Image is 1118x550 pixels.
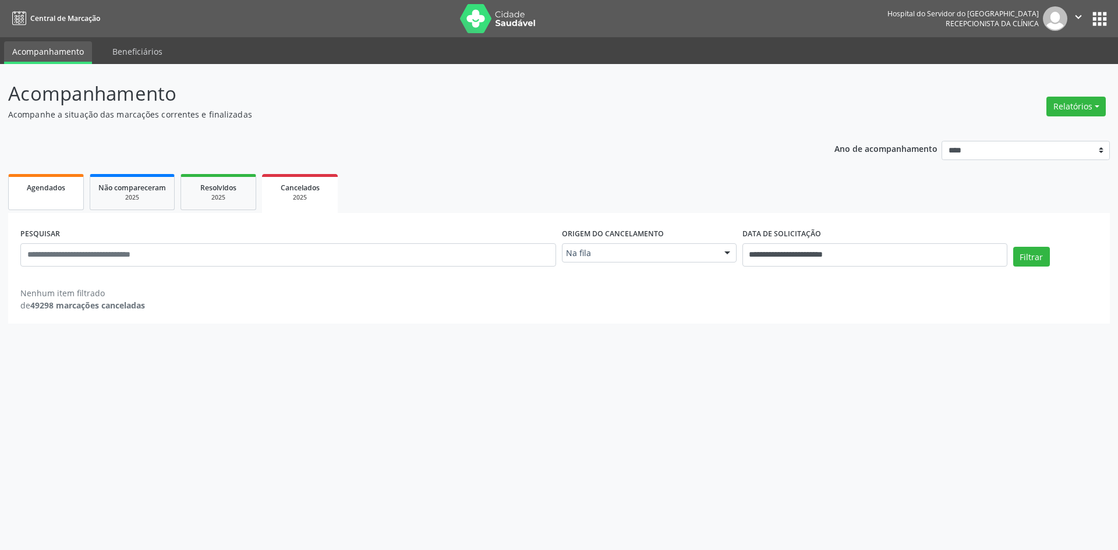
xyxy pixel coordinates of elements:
[8,79,779,108] p: Acompanhamento
[104,41,171,62] a: Beneficiários
[200,183,236,193] span: Resolvidos
[1046,97,1106,116] button: Relatórios
[30,13,100,23] span: Central de Marcação
[1043,6,1067,31] img: img
[1072,10,1085,23] i: 
[8,108,779,120] p: Acompanhe a situação das marcações correntes e finalizadas
[742,225,821,243] label: DATA DE SOLICITAÇÃO
[30,300,145,311] strong: 49298 marcações canceladas
[1067,6,1089,31] button: 
[189,193,247,202] div: 2025
[270,193,330,202] div: 2025
[98,193,166,202] div: 2025
[562,225,664,243] label: Origem do cancelamento
[20,299,145,311] div: de
[887,9,1039,19] div: Hospital do Servidor do [GEOGRAPHIC_DATA]
[281,183,320,193] span: Cancelados
[834,141,937,155] p: Ano de acompanhamento
[20,225,60,243] label: PESQUISAR
[20,287,145,299] div: Nenhum item filtrado
[566,247,713,259] span: Na fila
[1089,9,1110,29] button: apps
[946,19,1039,29] span: Recepcionista da clínica
[4,41,92,64] a: Acompanhamento
[27,183,65,193] span: Agendados
[1013,247,1050,267] button: Filtrar
[98,183,166,193] span: Não compareceram
[8,9,100,28] a: Central de Marcação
